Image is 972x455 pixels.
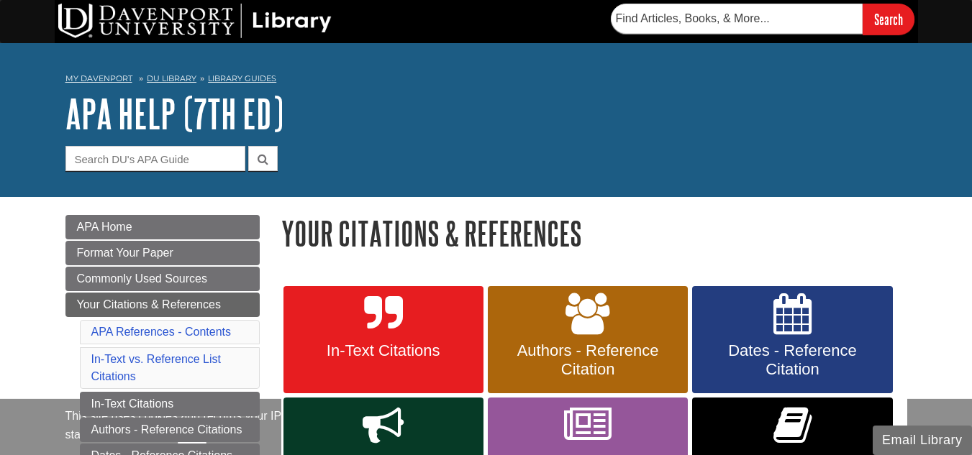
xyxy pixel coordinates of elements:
span: In-Text Citations [294,341,473,360]
h1: Your Citations & References [281,215,907,252]
span: Commonly Used Sources [77,272,207,285]
span: Format Your Paper [77,247,173,259]
span: Your Citations & References [77,298,221,311]
a: Commonly Used Sources [65,267,260,291]
a: Authors - Reference Citations [80,418,260,442]
input: Search [863,4,914,35]
span: APA Home [77,221,132,233]
input: Find Articles, Books, & More... [611,4,863,34]
a: My Davenport [65,73,132,85]
a: APA Help (7th Ed) [65,91,283,136]
a: Authors - Reference Citation [488,286,688,394]
span: Authors - Reference Citation [499,341,677,379]
button: Email Library [873,426,972,455]
a: Format Your Paper [65,241,260,265]
span: Dates - Reference Citation [703,341,881,379]
a: DU Library [147,73,196,83]
a: Library Guides [208,73,276,83]
img: DU Library [58,4,332,38]
a: Dates - Reference Citation [692,286,892,394]
a: APA Home [65,215,260,239]
nav: breadcrumb [65,69,907,92]
a: In-Text vs. Reference List Citations [91,353,222,382]
a: In-Text Citations [80,392,260,416]
a: In-Text Citations [283,286,483,394]
a: Your Citations & References [65,293,260,317]
form: Searches DU Library's articles, books, and more [611,4,914,35]
input: Search DU's APA Guide [65,146,245,171]
a: APA References - Contents [91,326,231,338]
